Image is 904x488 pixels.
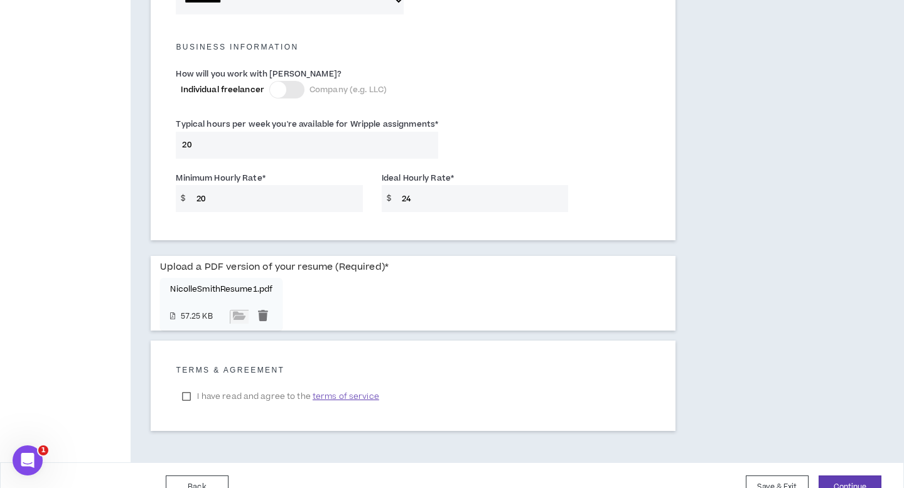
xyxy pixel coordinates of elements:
span: $ [176,185,190,212]
span: 1 [38,445,48,455]
span: $ [382,185,396,212]
h5: Business Information [166,43,660,51]
input: Ex $75 [190,185,363,212]
span: Company (e.g. LLC) [309,84,387,95]
label: How will you work with [PERSON_NAME]? [176,64,341,84]
span: terms of service [313,390,379,403]
p: NicolleSmithResume1.pdf [170,285,272,294]
h5: Terms & Agreement [176,366,650,374]
span: Individual freelancer [181,84,264,95]
input: Ex $90 [395,185,568,212]
small: 57.25 KB [181,312,220,322]
label: Minimum Hourly Rate [176,168,265,188]
label: Upload a PDF version of your resume (Required) [160,256,389,278]
label: I have read and agree to the [176,387,385,406]
label: Ideal Hourly Rate [382,168,454,188]
label: Typical hours per week you're available for Wripple assignments [176,114,438,134]
iframe: Intercom live chat [13,445,43,475]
